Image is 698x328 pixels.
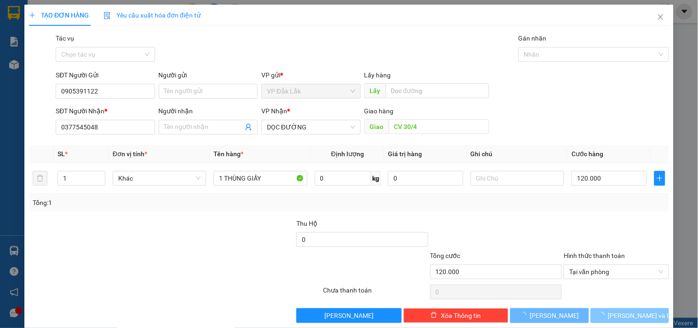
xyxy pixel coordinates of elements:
span: DỌC ĐƯỜNG [267,120,355,134]
div: Người nhận [159,106,258,116]
input: Dọc đường [389,119,489,134]
span: Cước hàng [571,150,603,158]
button: plus [654,171,665,186]
span: TẠO ĐƠN HÀNG [29,12,89,19]
input: Ghi Chú [471,171,564,186]
span: Thu Hộ [296,220,317,227]
label: Gán nhãn [519,35,547,42]
div: SĐT Người Nhận [56,106,155,116]
span: close [657,13,664,21]
span: Lấy hàng [364,71,391,79]
div: SĐT Người Gửi [56,70,155,80]
span: [PERSON_NAME] [530,310,579,321]
span: SL [58,150,65,158]
span: loading [520,312,530,318]
span: loading [598,312,608,318]
input: 0 [388,171,463,186]
img: icon [104,12,111,19]
span: plus [29,12,35,18]
span: VP Đắk Lắk [267,84,355,98]
span: Lấy [364,83,386,98]
span: delete [431,312,437,319]
span: Giá trị hàng [388,150,422,158]
button: Close [648,5,674,30]
div: VP gửi [261,70,360,80]
span: Yêu cầu xuất hóa đơn điện tử [104,12,201,19]
button: delete [33,171,47,186]
span: Tổng cước [430,252,461,259]
span: [PERSON_NAME] và In [608,310,673,321]
div: Người gửi [159,70,258,80]
span: Giao [364,119,389,134]
span: Đơn vị tính [113,150,147,158]
input: Dọc đường [386,83,489,98]
button: [PERSON_NAME] [510,308,588,323]
span: [PERSON_NAME] [324,310,374,321]
span: Tên hàng [213,150,243,158]
span: Định lượng [331,150,364,158]
button: deleteXóa Thông tin [404,308,508,323]
label: Hình thức thanh toán [564,252,625,259]
div: Tổng: 1 [33,198,270,208]
label: Tác vụ [56,35,74,42]
span: user-add [245,123,252,131]
span: Xóa Thông tin [441,310,481,321]
span: kg [371,171,381,186]
th: Ghi chú [467,145,568,163]
span: Tại văn phòng [569,265,663,279]
span: Khác [118,171,201,185]
button: [PERSON_NAME] [296,308,401,323]
span: plus [655,175,665,182]
button: [PERSON_NAME] và In [591,308,669,323]
input: VD: Bàn, Ghế [213,171,307,186]
span: Giao hàng [364,107,394,115]
div: Chưa thanh toán [322,285,429,301]
span: VP Nhận [261,107,287,115]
